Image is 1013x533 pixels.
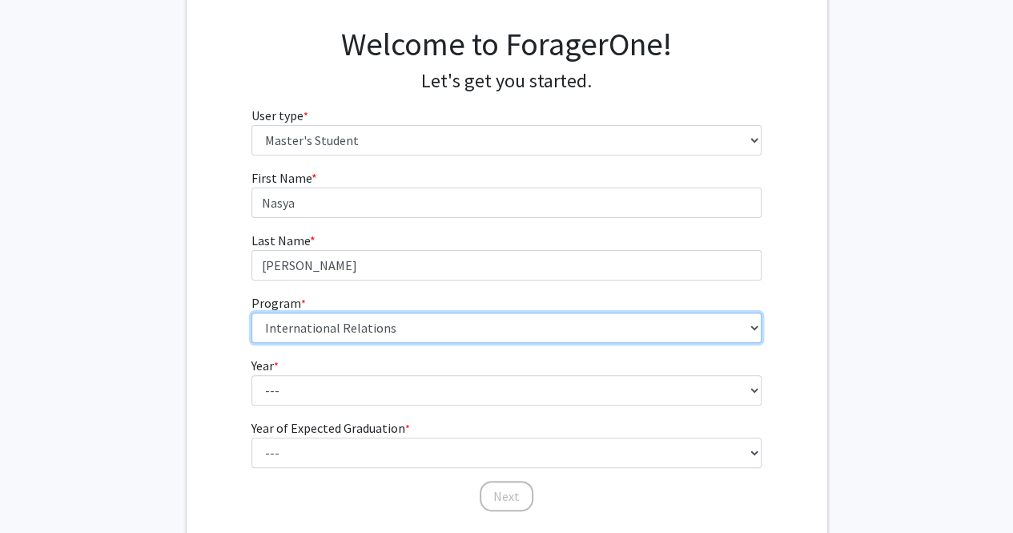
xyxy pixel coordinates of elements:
[480,481,533,511] button: Next
[251,356,279,375] label: Year
[251,418,410,438] label: Year of Expected Graduation
[251,70,762,93] h4: Let's get you started.
[251,293,306,313] label: Program
[251,170,312,186] span: First Name
[12,461,68,521] iframe: Chat
[251,106,308,125] label: User type
[251,232,310,248] span: Last Name
[251,25,762,63] h1: Welcome to ForagerOne!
